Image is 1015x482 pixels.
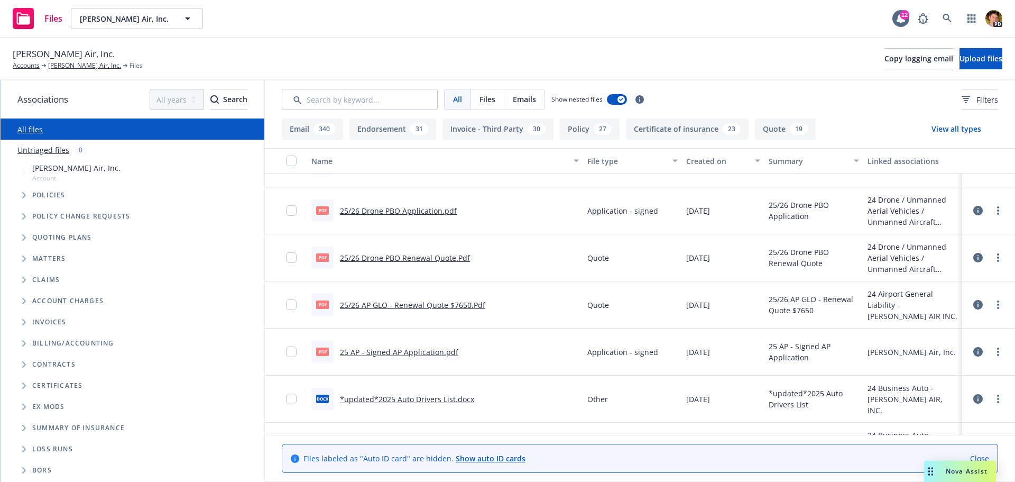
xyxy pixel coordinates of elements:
a: 25/26 Drone PBO Application.pdf [340,206,457,216]
button: View all types [915,119,998,140]
div: Linked associations [868,156,958,167]
button: Invoice - Third Party [442,119,553,140]
div: File type [587,156,666,167]
button: Created on [682,148,764,174]
input: Select all [286,156,297,166]
span: pdf [316,206,329,214]
a: more [992,298,1004,311]
a: [PERSON_NAME] Air, Inc. [48,61,121,70]
span: [PERSON_NAME] Air, Inc. [13,47,115,61]
button: Linked associations [863,148,962,174]
span: docx [316,395,329,403]
svg: Search [210,95,219,104]
span: Filters [962,94,998,105]
div: 27 [594,123,612,135]
div: 24 Business Auto - [PERSON_NAME] AIR, INC. [868,430,958,463]
button: Filters [962,89,998,110]
span: [DATE] [686,299,710,311]
span: *updated*2025 Auto Drivers List [769,388,859,410]
span: Copy logging email [884,53,953,63]
div: 23 [723,123,741,135]
button: Quote [755,119,816,140]
button: File type [583,148,682,174]
span: Invoices [32,319,67,325]
span: Account charges [32,298,104,304]
span: Files labeled as "Auto ID card" are hidden. [303,453,525,464]
div: 340 [313,123,335,135]
span: Ex Mods [32,404,64,410]
span: [PERSON_NAME] Air, Inc. [32,162,121,174]
span: Associations [17,93,68,106]
button: Endorsement [349,119,436,140]
div: 24 Business Auto - [PERSON_NAME] AIR, INC. [868,383,958,416]
div: 19 [790,123,808,135]
button: Email [282,119,343,140]
span: Pdf [316,301,329,308]
div: Tree Example [1,160,264,333]
div: 24 Airport General Liability - [PERSON_NAME] AIR INC. [868,288,958,322]
button: Policy [560,119,620,140]
div: Name [311,156,567,167]
a: Files [8,4,67,33]
span: Nova Assist [946,467,988,476]
button: Name [307,148,583,174]
a: 25 AP - Signed AP Application.pdf [340,347,458,357]
div: 30 [528,123,546,135]
input: Toggle Row Selected [286,347,297,357]
span: Upload files [959,53,1002,63]
span: Files [44,14,62,23]
a: more [992,204,1004,217]
a: Accounts [13,61,40,70]
a: 25/26 Drone PBO Renewal Quote.Pdf [340,253,470,263]
div: [PERSON_NAME] Air, Inc. [868,347,956,358]
span: Files [130,61,143,70]
input: Toggle Row Selected [286,205,297,216]
button: Upload files [959,48,1002,69]
div: Created on [686,156,749,167]
input: Toggle Row Selected [286,299,297,310]
input: Search by keyword... [282,89,438,110]
span: Other [587,394,608,405]
button: Copy logging email [884,48,953,69]
span: Summary of insurance [32,425,125,431]
button: Nova Assist [924,461,996,482]
span: Policy change requests [32,213,130,220]
span: Matters [32,256,66,262]
div: Folder Tree Example [1,333,264,481]
a: Untriaged files [17,144,69,156]
span: Contracts [32,361,76,368]
div: 12 [900,10,909,20]
span: Filters [976,94,998,105]
span: All [453,94,462,105]
a: Show auto ID cards [456,453,525,463]
span: 25 AP - Signed AP Application [769,341,859,363]
div: 31 [410,123,428,135]
a: Switch app [961,8,982,29]
a: Search [937,8,958,29]
input: Toggle Row Selected [286,394,297,404]
span: Files [479,94,495,105]
a: Close [970,453,989,464]
span: [DATE] [686,394,710,405]
input: Toggle Row Selected [286,252,297,263]
a: *updated*2025 Auto Drivers List.docx [340,394,474,404]
div: Drag to move [924,461,937,482]
span: [DATE] [686,252,710,263]
span: pdf [316,348,329,356]
span: [DATE] [686,205,710,216]
img: photo [985,10,1002,27]
span: Show nested files [551,95,603,104]
span: [PERSON_NAME] Air, Inc. [80,13,171,24]
span: Billing/Accounting [32,340,114,347]
button: SearchSearch [210,89,247,110]
span: Emails [513,94,536,105]
div: 24 Drone / Unmanned Aerial Vehicles / Unmanned Aircraft Systems Liability [868,241,958,275]
div: 24 Drone / Unmanned Aerial Vehicles / Unmanned Aircraft Systems Liability [868,194,958,228]
div: Search [210,89,247,110]
span: Account [32,174,121,183]
a: more [992,393,1004,405]
a: more [992,345,1004,358]
span: Claims [32,277,60,283]
div: Summary [769,156,847,167]
a: 25/26 AP GLO - Renewal Quote $7650.Pdf [340,300,485,310]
